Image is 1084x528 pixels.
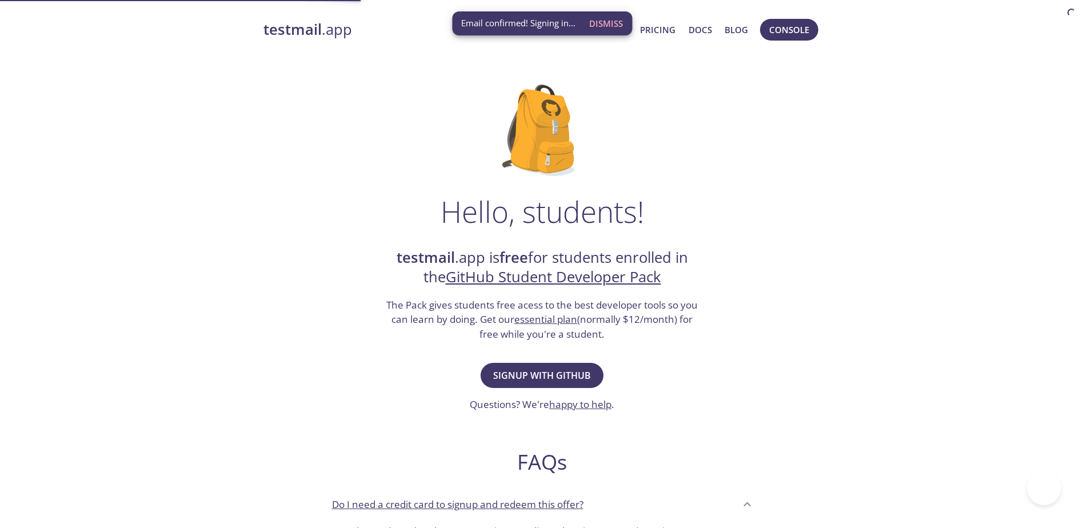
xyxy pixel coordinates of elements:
a: Pricing [640,22,675,37]
h1: Hello, students! [441,194,644,229]
a: happy to help [549,398,611,411]
p: Do I need a credit card to signup and redeem this offer? [332,497,583,512]
a: testmail.app [263,20,578,39]
span: Email confirmed! Signing in... [461,17,575,29]
button: Signup with GitHub [481,363,603,388]
div: Do I need a credit card to signup and redeem this offer? [323,489,762,519]
h3: Questions? We're . [470,397,614,412]
button: Dismiss [585,13,627,34]
span: Signup with GitHub [493,367,591,383]
span: Dismiss [589,16,623,31]
h2: .app is for students enrolled in the [385,248,699,287]
strong: free [499,247,528,267]
a: GitHub Student Developer Pack [446,267,661,287]
strong: testmail [397,247,455,267]
a: Blog [725,22,748,37]
iframe: Help Scout Beacon - Open [1027,471,1061,505]
h2: FAQs [323,449,762,475]
img: github-student-backpack.png [502,85,582,176]
span: Console [769,22,809,37]
strong: testmail [263,19,322,39]
button: Console [760,19,818,41]
a: Docs [689,22,712,37]
a: essential plan [514,313,577,326]
h3: The Pack gives students free acess to the best developer tools so you can learn by doing. Get our... [385,298,699,342]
